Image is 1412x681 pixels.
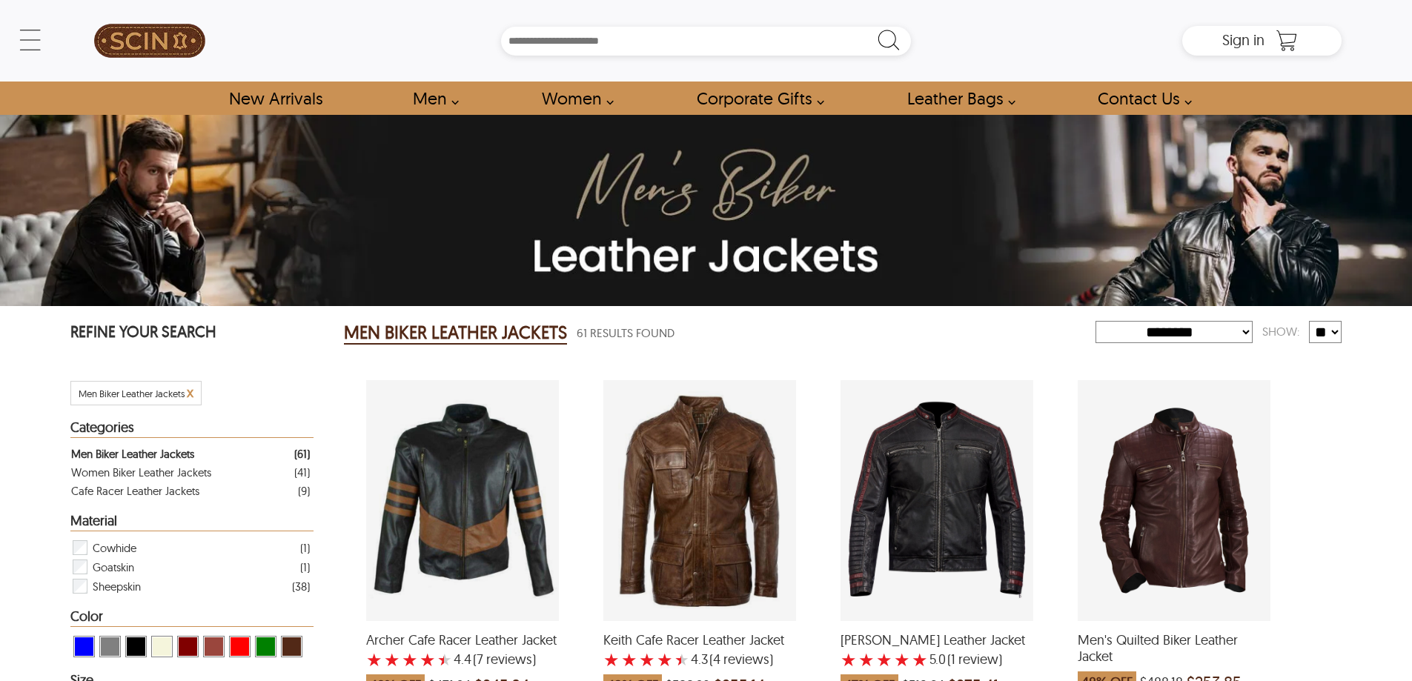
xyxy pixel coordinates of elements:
[402,652,418,667] label: 3 rating
[71,577,310,596] div: Filter Sheepskin Men Biker Leather Jackets
[577,324,674,342] span: 61 Results Found
[71,482,310,500] a: Filter Cafe Racer Leather Jackets
[203,636,225,657] div: View Cognac Men Biker Leather Jackets
[79,388,185,399] span: Filter Men Biker Leather Jackets
[929,652,946,667] label: 5.0
[292,577,310,596] div: ( 38 )
[187,384,193,401] span: x
[639,652,655,667] label: 3 rating
[71,445,194,463] div: Men Biker Leather Jackets
[294,445,310,463] div: ( 61 )
[94,7,205,74] img: SCIN
[300,539,310,557] div: ( 1 )
[229,636,251,657] div: View Red Men Biker Leather Jackets
[71,538,310,557] div: Filter Cowhide Men Biker Leather Jackets
[1253,319,1309,345] div: Show:
[841,632,1033,648] span: Caleb Biker Leather Jacket
[437,652,452,667] label: 5 rating
[947,652,955,667] span: (1
[603,652,620,667] label: 1 rating
[70,321,314,345] p: REFINE YOUR SEARCH
[890,82,1024,115] a: Shop Leather Bags
[344,318,1096,348] div: Men Biker Leather Jackets 61 Results Found
[93,538,136,557] span: Cowhide
[71,445,310,463] a: Filter Men Biker Leather Jackets
[691,652,708,667] label: 4.3
[70,420,314,438] div: Heading Filter Men Biker Leather Jackets by Categories
[720,652,769,667] span: reviews
[70,609,314,627] div: Heading Filter Men Biker Leather Jackets by Color
[151,636,173,657] div: View Beige Men Biker Leather Jackets
[177,636,199,657] div: View Maroon Men Biker Leather Jackets
[473,652,483,667] span: (7
[71,463,211,482] div: Women Biker Leather Jackets
[93,557,134,577] span: Goatskin
[212,82,339,115] a: Shop New Arrivals
[841,652,857,667] label: 1 rating
[1222,30,1264,49] span: Sign in
[70,514,314,531] div: Heading Filter Men Biker Leather Jackets by Material
[680,82,832,115] a: Shop Leather Corporate Gifts
[454,652,471,667] label: 4.4
[294,463,310,482] div: ( 41 )
[525,82,622,115] a: Shop Women Leather Jackets
[298,482,310,500] div: ( 9 )
[876,652,892,667] label: 3 rating
[709,652,773,667] span: )
[71,482,199,500] div: Cafe Racer Leather Jackets
[912,652,928,667] label: 5 rating
[300,558,310,577] div: ( 1 )
[366,652,382,667] label: 1 rating
[71,463,310,482] a: Filter Women Biker Leather Jackets
[366,632,559,648] span: Archer Cafe Racer Leather Jacket
[955,652,998,667] span: review
[858,652,875,667] label: 2 rating
[187,388,193,399] a: Cancel Filter
[344,321,567,345] h2: MEN BIKER LEATHER JACKETS
[384,652,400,667] label: 2 rating
[621,652,637,667] label: 2 rating
[93,577,141,596] span: Sheepskin
[657,652,673,667] label: 4 rating
[73,636,95,657] div: View Blue Men Biker Leather Jackets
[674,652,689,667] label: 5 rating
[603,632,796,648] span: Keith Cafe Racer Leather Jacket
[1222,36,1264,47] a: Sign in
[1272,30,1302,52] a: Shopping Cart
[125,636,147,657] div: View Black Men Biker Leather Jackets
[255,636,276,657] div: View Green Men Biker Leather Jackets
[1078,632,1270,664] span: Men's Quilted Biker Leather Jacket
[947,652,1002,667] span: )
[473,652,536,667] span: )
[70,7,229,74] a: SCIN
[1081,82,1200,115] a: contact-us
[894,652,910,667] label: 4 rating
[483,652,532,667] span: reviews
[71,557,310,577] div: Filter Goatskin Men Biker Leather Jackets
[709,652,720,667] span: (4
[99,636,121,657] div: View Grey Men Biker Leather Jackets
[396,82,467,115] a: shop men's leather jackets
[281,636,302,657] div: View Brown ( Brand Color ) Men Biker Leather Jackets
[420,652,436,667] label: 4 rating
